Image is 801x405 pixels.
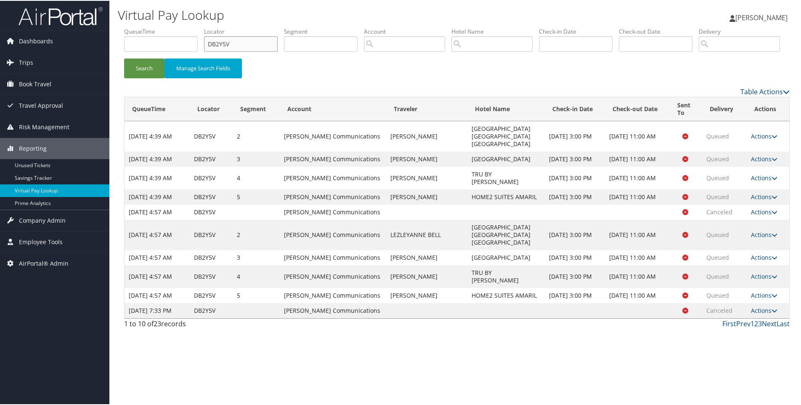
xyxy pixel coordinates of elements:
td: DB2Y5V [190,249,233,264]
td: [DATE] 4:39 AM [125,166,190,189]
span: Queued [706,290,729,298]
td: [DATE] 11:00 AM [605,120,670,151]
span: Queued [706,272,729,280]
span: Dashboards [19,30,53,51]
td: [DATE] 4:57 AM [125,264,190,287]
label: Hotel Name [451,27,539,35]
a: Actions [751,272,777,280]
button: Manage Search Fields [164,58,242,77]
td: TRU BY [PERSON_NAME] [467,264,545,287]
h1: Virtual Pay Lookup [118,5,570,23]
td: [PERSON_NAME] [386,249,467,264]
td: [PERSON_NAME] [386,189,467,204]
a: Actions [751,230,777,238]
td: [PERSON_NAME] Communications [280,120,386,151]
a: Actions [751,253,777,261]
span: Canceled [706,207,732,215]
span: Queued [706,192,729,200]
td: DB2Y5V [190,166,233,189]
button: Search [124,58,164,77]
img: airportal-logo.png [19,5,103,25]
label: QueueTime [124,27,204,35]
label: Segment [284,27,364,35]
td: DB2Y5V [190,264,233,287]
a: Prev [736,318,751,328]
a: 3 [758,318,762,328]
span: Risk Management [19,116,69,137]
span: Queued [706,154,729,162]
td: [DATE] 4:57 AM [125,204,190,219]
td: [PERSON_NAME] [386,264,467,287]
th: Check-in Date: activate to sort column ascending [545,96,605,120]
span: Queued [706,173,729,181]
span: Queued [706,230,729,238]
td: [DATE] 3:00 PM [545,151,605,166]
td: [GEOGRAPHIC_DATA] [467,151,545,166]
a: 1 [751,318,754,328]
td: [PERSON_NAME] [386,287,467,302]
td: DB2Y5V [190,219,233,249]
td: [PERSON_NAME] [386,120,467,151]
td: [DATE] 4:57 AM [125,287,190,302]
td: 3 [233,249,279,264]
td: 4 [233,264,279,287]
label: Check-in Date [539,27,619,35]
a: Actions [751,207,777,215]
td: [GEOGRAPHIC_DATA] [467,249,545,264]
td: DB2Y5V [190,287,233,302]
td: 2 [233,219,279,249]
span: Queued [706,131,729,139]
td: [DATE] 4:39 AM [125,189,190,204]
td: DB2Y5V [190,204,233,219]
td: [GEOGRAPHIC_DATA] [GEOGRAPHIC_DATA] [GEOGRAPHIC_DATA] [467,219,545,249]
span: Reporting [19,137,47,158]
a: Actions [751,154,777,162]
td: [PERSON_NAME] Communications [280,189,386,204]
td: 2 [233,120,279,151]
td: [DATE] 11:00 AM [605,189,670,204]
label: Check-out Date [619,27,699,35]
a: Actions [751,290,777,298]
td: [DATE] 4:57 AM [125,249,190,264]
td: [DATE] 11:00 AM [605,166,670,189]
label: Delivery [699,27,786,35]
td: DB2Y5V [190,189,233,204]
span: Canceled [706,306,732,314]
a: Next [762,318,777,328]
th: Sent To: activate to sort column ascending [670,96,702,120]
td: [DATE] 4:39 AM [125,151,190,166]
a: First [722,318,736,328]
td: [DATE] 11:00 AM [605,219,670,249]
td: [GEOGRAPHIC_DATA] [GEOGRAPHIC_DATA] [GEOGRAPHIC_DATA] [467,120,545,151]
td: [DATE] 11:00 AM [605,249,670,264]
th: Account: activate to sort column ascending [280,96,386,120]
td: [DATE] 3:00 PM [545,120,605,151]
td: [PERSON_NAME] Communications [280,219,386,249]
td: 5 [233,189,279,204]
td: HOME2 SUITES AMARIL [467,287,545,302]
td: [DATE] 11:00 AM [605,287,670,302]
a: Actions [751,173,777,181]
a: Table Actions [740,86,790,96]
span: Travel Approval [19,94,63,115]
a: Actions [751,192,777,200]
td: [DATE] 3:00 PM [545,249,605,264]
th: Hotel Name: activate to sort column ascending [467,96,545,120]
span: Employee Tools [19,231,63,252]
td: LEZLEYANNE BELL [386,219,467,249]
td: [DATE] 3:00 PM [545,287,605,302]
a: Actions [751,131,777,139]
td: TRU BY [PERSON_NAME] [467,166,545,189]
td: [PERSON_NAME] Communications [280,287,386,302]
td: [PERSON_NAME] Communications [280,264,386,287]
a: [PERSON_NAME] [729,4,796,29]
td: DB2Y5V [190,120,233,151]
th: Traveler: activate to sort column ascending [386,96,467,120]
td: [DATE] 3:00 PM [545,219,605,249]
td: [DATE] 11:00 AM [605,264,670,287]
label: Locator [204,27,284,35]
label: Account [364,27,451,35]
th: Segment: activate to sort column ascending [233,96,279,120]
span: Trips [19,51,33,72]
td: [DATE] 3:00 PM [545,166,605,189]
